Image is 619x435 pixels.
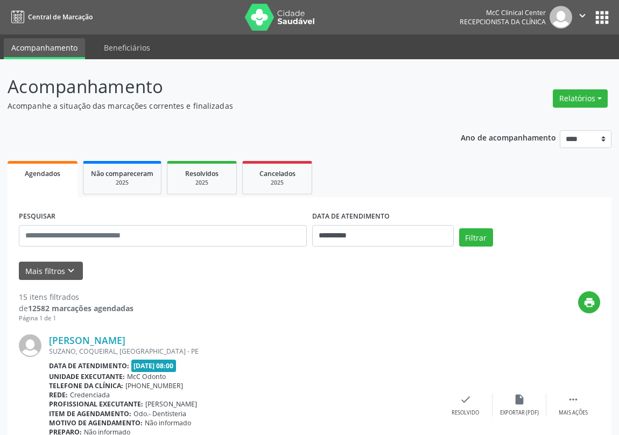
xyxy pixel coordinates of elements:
div: 2025 [175,179,229,187]
b: Item de agendamento: [49,409,131,418]
span: [PERSON_NAME] [145,399,197,409]
button: print [578,291,600,313]
i: check [460,394,472,405]
span: [DATE] 08:00 [131,360,177,372]
button: Filtrar [459,228,493,247]
div: Mais ações [559,409,588,417]
b: Rede: [49,390,68,399]
label: PESQUISAR [19,208,55,225]
div: Página 1 de 1 [19,314,133,323]
button: Mais filtroskeyboard_arrow_down [19,262,83,280]
b: Data de atendimento: [49,361,129,370]
label: DATA DE ATENDIMENTO [312,208,390,225]
div: SUZANO, COQUEIRAL, [GEOGRAPHIC_DATA] - PE [49,347,439,356]
a: [PERSON_NAME] [49,334,125,346]
span: [PHONE_NUMBER] [125,381,183,390]
span: Agendados [25,169,60,178]
strong: 12582 marcações agendadas [28,303,133,313]
div: Resolvido [452,409,479,417]
i: keyboard_arrow_down [65,265,77,277]
i: print [583,297,595,308]
div: 15 itens filtrados [19,291,133,303]
span: Central de Marcação [28,12,93,22]
img: img [19,334,41,357]
p: Acompanhamento [8,73,430,100]
b: Profissional executante: [49,399,143,409]
span: Não informado [145,418,191,427]
a: Beneficiários [96,38,158,57]
button: apps [593,8,611,27]
b: Motivo de agendamento: [49,418,143,427]
button: Relatórios [553,89,608,108]
a: Central de Marcação [8,8,93,26]
span: Credenciada [70,390,110,399]
button:  [572,6,593,29]
span: Recepcionista da clínica [460,17,546,26]
div: 2025 [250,179,304,187]
span: Odo.- Dentisteria [133,409,186,418]
i:  [567,394,579,405]
div: McC Clinical Center [460,8,546,17]
img: img [550,6,572,29]
span: Resolvidos [185,169,219,178]
i: insert_drive_file [514,394,525,405]
span: McC Odonto [127,372,166,381]
i:  [576,10,588,22]
div: de [19,303,133,314]
p: Acompanhe a situação das marcações correntes e finalizadas [8,100,430,111]
div: Exportar (PDF) [500,409,539,417]
a: Acompanhamento [4,38,85,59]
b: Unidade executante: [49,372,125,381]
span: Cancelados [259,169,296,178]
span: Não compareceram [91,169,153,178]
div: 2025 [91,179,153,187]
p: Ano de acompanhamento [461,130,556,144]
b: Telefone da clínica: [49,381,123,390]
